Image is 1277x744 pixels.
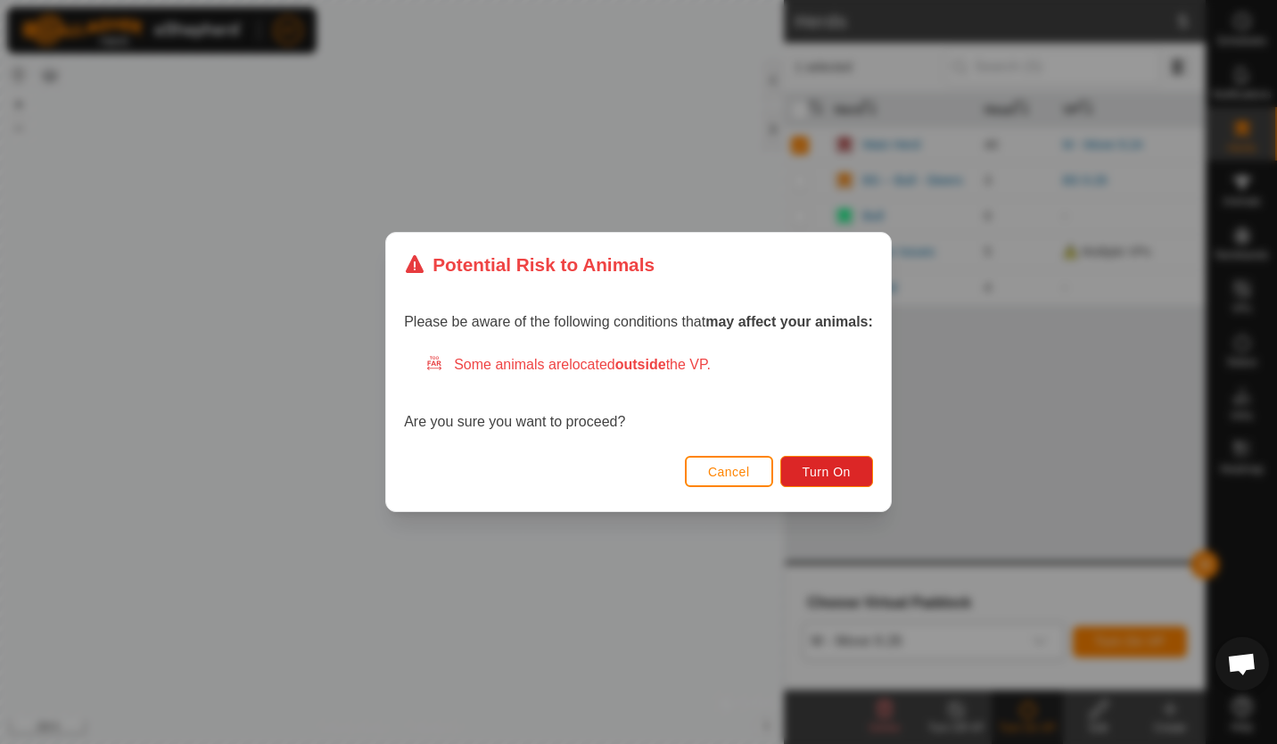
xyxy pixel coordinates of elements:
strong: outside [615,357,666,372]
div: Potential Risk to Animals [404,251,655,278]
div: Some animals are [425,354,873,376]
div: Are you sure you want to proceed? [404,354,873,433]
span: Please be aware of the following conditions that [404,314,873,329]
button: Turn On [780,456,873,487]
button: Cancel [685,456,773,487]
span: located the VP. [569,357,711,372]
div: Open chat [1215,637,1269,690]
strong: may affect your animals: [705,314,873,329]
span: Cancel [708,465,750,479]
span: Turn On [803,465,851,479]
